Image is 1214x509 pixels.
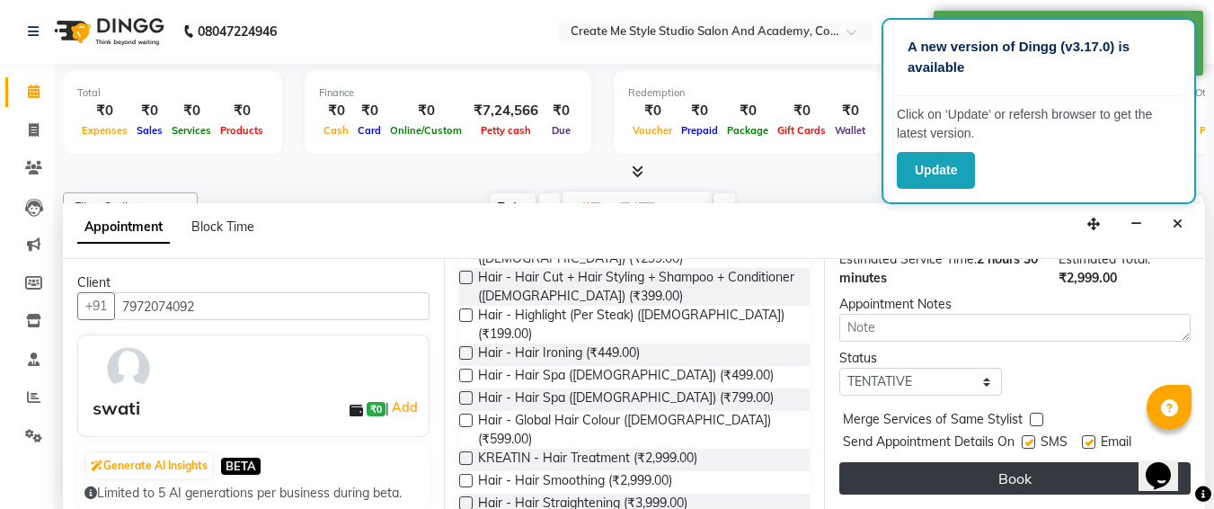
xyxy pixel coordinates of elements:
span: Hair - Hair Cut + Hair Styling + Shampoo + Conditioner ([DEMOGRAPHIC_DATA]) (₹399.00) [478,268,796,306]
span: Expenses [77,124,132,137]
span: Card [353,124,385,137]
div: Client [77,273,430,292]
div: ₹0 [77,101,132,121]
button: +91 [77,292,115,320]
span: Cash [319,124,353,137]
span: Hair - Hair Ironing (₹449.00) [478,344,640,366]
span: SMS [1041,433,1068,455]
div: ₹0 [353,101,385,121]
div: ₹0 [132,101,167,121]
span: BETA [221,458,261,475]
span: Send Appointment Details On [843,433,1015,455]
span: Package [722,124,773,137]
span: Email [1101,433,1131,455]
span: ₹2,999.00 [1059,270,1117,286]
span: Wallet [830,124,870,137]
div: ₹0 [773,101,830,121]
a: Add [389,397,421,418]
span: Block Time [191,219,254,235]
button: Close [1165,210,1191,238]
button: Book [839,462,1191,495]
span: ₹0 [367,402,385,416]
div: ₹0 [722,101,773,121]
div: Total [77,85,268,101]
span: Due [547,124,575,137]
button: Update [897,152,975,189]
span: Today [491,193,536,221]
span: Estimated Total: [1059,251,1150,267]
span: Thu [577,201,615,214]
span: Prepaid [677,124,722,137]
div: ₹7,24,566 [466,101,545,121]
div: swati [93,395,140,422]
div: Limited to 5 AI generations per business during beta. [84,484,422,503]
span: Hair - Highlight (Per Steak) ([DEMOGRAPHIC_DATA]) (₹199.00) [478,306,796,344]
span: KREATIN - Hair Treatment (₹2,999.00) [478,449,697,471]
span: Petty cash [476,124,536,137]
span: Filter Stylist [75,200,137,214]
div: ₹0 [167,101,216,121]
div: ₹0 [385,101,466,121]
span: Products [216,124,268,137]
span: Appointment [77,211,170,244]
span: Merge Services of Same Stylist [843,410,1023,433]
img: avatar [102,343,155,395]
p: Click on ‘Update’ or refersh browser to get the latest version. [897,105,1181,143]
div: ₹0 [677,101,722,121]
button: Generate AI Insights [86,453,212,478]
span: Online/Custom [385,124,466,137]
span: Hair - Hair Spa ([DEMOGRAPHIC_DATA]) (₹799.00) [478,388,774,411]
div: Status [839,349,1001,368]
span: Hair - Hair Smoothing (₹2,999.00) [478,471,672,494]
div: ₹0 [216,101,268,121]
span: Estimated Service Time: [839,251,977,267]
span: Hair - Global Hair Colour ([DEMOGRAPHIC_DATA]) (₹599.00) [478,411,796,449]
p: A new version of Dingg (v3.17.0) is available [908,37,1170,77]
div: ₹0 [319,101,353,121]
span: Hair - Hair Spa ([DEMOGRAPHIC_DATA]) (₹499.00) [478,366,774,388]
img: logo [46,6,169,57]
div: ₹0 [545,101,577,121]
div: Redemption [628,85,870,101]
b: 08047224946 [198,6,277,57]
span: Voucher [628,124,677,137]
div: Appointment Notes [839,295,1191,314]
input: 2025-09-04 [615,194,704,221]
input: Search by Name/Mobile/Email/Code [114,292,430,320]
div: Finance [319,85,577,101]
span: Services [167,124,216,137]
iframe: chat widget [1139,437,1196,491]
span: | [385,397,421,418]
div: ₹0 [628,101,677,121]
div: ₹0 [830,101,870,121]
span: Sales [132,124,167,137]
span: Gift Cards [773,124,830,137]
